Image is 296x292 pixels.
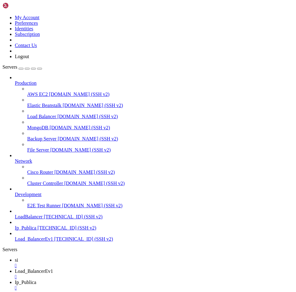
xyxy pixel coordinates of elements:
[15,80,294,86] a: Production
[54,170,115,175] span: [DOMAIN_NAME] (SSH v2)
[2,8,5,13] div: (0, 1)
[15,20,38,26] a: Preferences
[15,80,36,86] span: Production
[27,103,61,108] span: Elastic Beanstalk
[15,214,43,219] span: LoadBalancer
[15,280,36,285] span: Ip_Publica
[15,32,40,37] a: Subscription
[27,114,56,119] span: Load Balancer
[15,285,294,291] a: 
[15,268,294,280] a: Load_BalancerEv1
[15,208,294,220] li: LoadBalancer [TECHNICAL_ID] (SSH v2)
[27,170,53,175] span: Cisco Router
[15,280,294,291] a: Ip_Publica
[2,64,17,70] span: Servers
[27,103,294,108] a: Elastic Beanstalk [DOMAIN_NAME] (SSH v2)
[15,220,294,231] li: Ip_Publica [TECHNICAL_ID] (SSH v2)
[15,214,294,220] a: LoadBalancer [TECHNICAL_ID] (SSH v2)
[54,236,113,242] span: [TECHNICAL_ID] (SSH v2)
[15,43,37,48] a: Contact Us
[27,119,294,131] li: MongoDB [DOMAIN_NAME] (SSH v2)
[2,2,216,8] x-row: Connection timed out
[50,147,111,152] span: [DOMAIN_NAME] (SSH v2)
[15,236,294,242] a: Load_BalancerEv1 [TECHNICAL_ID] (SSH v2)
[15,75,294,153] li: Production
[37,225,96,230] span: [TECHNICAL_ID] (SSH v2)
[27,203,61,208] span: E2E Test Runner
[63,103,123,108] span: [DOMAIN_NAME] (SSH v2)
[27,108,294,119] li: Load Balancer [DOMAIN_NAME] (SSH v2)
[15,257,294,268] a: si
[27,125,294,131] a: MongoDB [DOMAIN_NAME] (SSH v2)
[15,158,294,164] a: Network
[49,125,110,130] span: [DOMAIN_NAME] (SSH v2)
[15,26,33,31] a: Identities
[15,225,36,230] span: Ip_Publica
[27,92,294,97] a: AWS EC2 [DOMAIN_NAME] (SSH v2)
[27,181,63,186] span: Cluster Controller
[27,181,294,186] a: Cluster Controller [DOMAIN_NAME] (SSH v2)
[15,236,53,242] span: Load_BalancerEv1
[27,197,294,208] li: E2E Test Runner [DOMAIN_NAME] (SSH v2)
[27,125,48,130] span: MongoDB
[27,136,294,142] a: Backup Server [DOMAIN_NAME] (SSH v2)
[27,164,294,175] li: Cisco Router [DOMAIN_NAME] (SSH v2)
[2,2,38,9] img: Shellngn
[27,131,294,142] li: Backup Server [DOMAIN_NAME] (SSH v2)
[27,147,294,153] a: File Server [DOMAIN_NAME] (SSH v2)
[15,153,294,186] li: Network
[27,170,294,175] a: Cisco Router [DOMAIN_NAME] (SSH v2)
[15,274,294,280] a: 
[27,142,294,153] li: File Server [DOMAIN_NAME] (SSH v2)
[27,203,294,208] a: E2E Test Runner [DOMAIN_NAME] (SSH v2)
[62,203,123,208] span: [DOMAIN_NAME] (SSH v2)
[15,15,40,20] a: My Account
[15,192,294,197] a: Development
[27,136,57,141] span: Backup Server
[57,114,118,119] span: [DOMAIN_NAME] (SSH v2)
[27,114,294,119] a: Load Balancer [DOMAIN_NAME] (SSH v2)
[27,86,294,97] li: AWS EC2 [DOMAIN_NAME] (SSH v2)
[15,192,41,197] span: Development
[27,97,294,108] li: Elastic Beanstalk [DOMAIN_NAME] (SSH v2)
[15,225,294,231] a: Ip_Publica [TECHNICAL_ID] (SSH v2)
[15,158,32,164] span: Network
[15,186,294,208] li: Development
[15,257,18,263] span: si
[27,92,48,97] span: AWS EC2
[2,247,294,252] div: Servers
[15,231,294,242] li: Load_BalancerEv1 [TECHNICAL_ID] (SSH v2)
[15,263,294,268] a: 
[15,54,29,59] a: Logout
[27,147,49,152] span: File Server
[44,214,103,219] span: [TECHNICAL_ID] (SSH v2)
[15,268,53,274] span: Load_BalancerEv1
[49,92,110,97] span: [DOMAIN_NAME] (SSH v2)
[27,175,294,186] li: Cluster Controller [DOMAIN_NAME] (SSH v2)
[2,64,42,70] a: Servers
[58,136,118,141] span: [DOMAIN_NAME] (SSH v2)
[64,181,125,186] span: [DOMAIN_NAME] (SSH v2)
